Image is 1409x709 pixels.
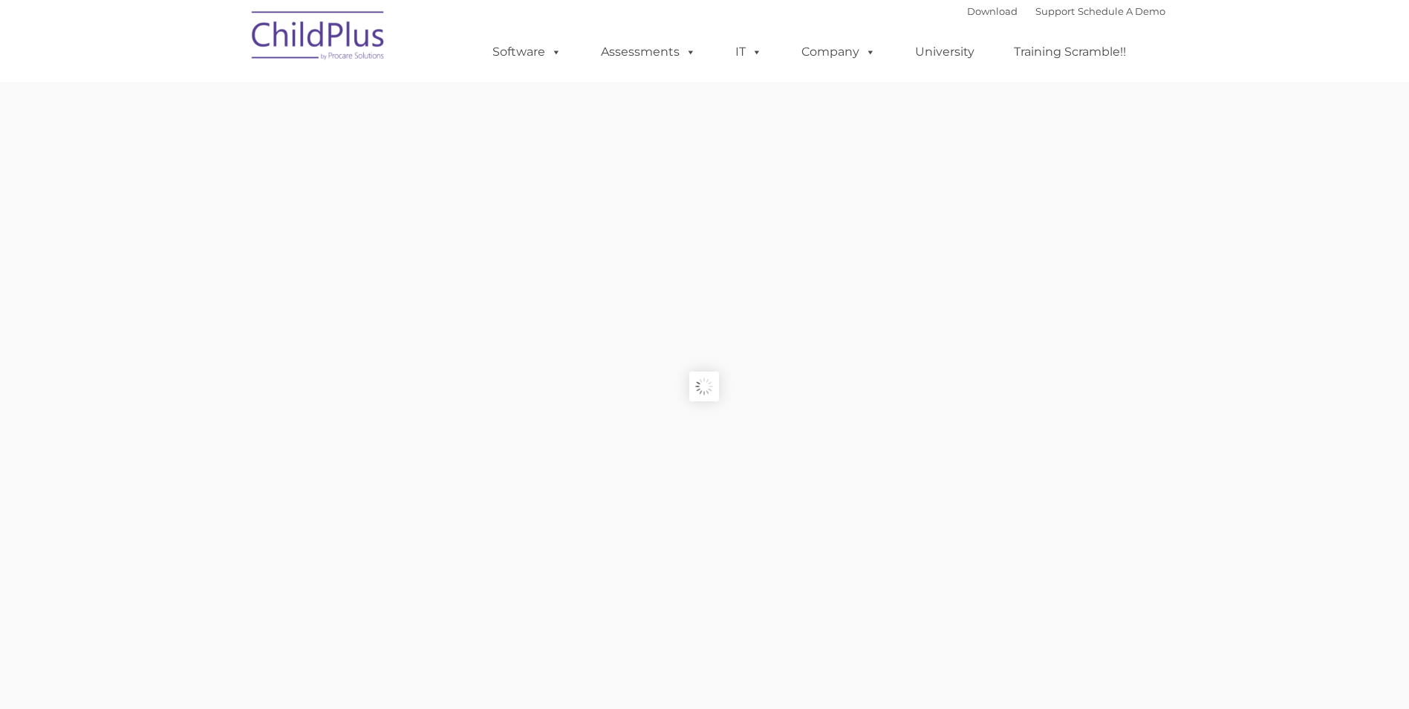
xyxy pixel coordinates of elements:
[967,5,1165,17] font: |
[967,5,1018,17] a: Download
[1035,5,1075,17] a: Support
[586,37,711,67] a: Assessments
[244,1,393,75] img: ChildPlus by Procare Solutions
[900,37,989,67] a: University
[999,37,1141,67] a: Training Scramble!!
[478,37,576,67] a: Software
[1078,5,1165,17] a: Schedule A Demo
[720,37,777,67] a: IT
[787,37,891,67] a: Company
